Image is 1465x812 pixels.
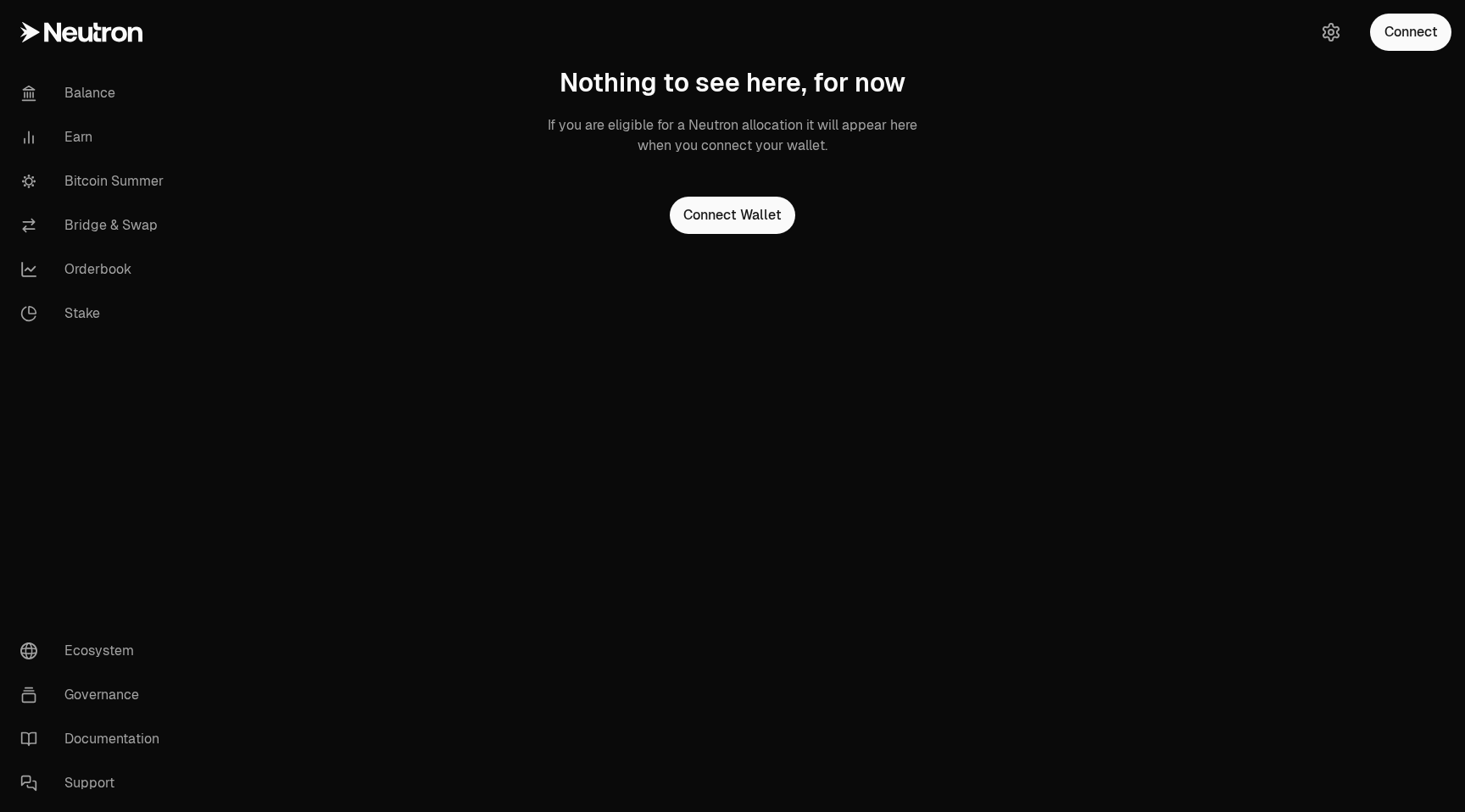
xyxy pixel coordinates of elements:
a: Bridge & Swap [7,203,183,247]
a: Stake [7,292,183,336]
h1: Nothing to see here, for now [560,68,905,98]
a: Governance [7,673,183,717]
a: Ecosystem [7,629,183,673]
a: Bitcoin Summer [7,159,183,203]
a: Orderbook [7,247,183,292]
button: Connect Wallet [670,197,795,234]
a: Support [7,761,183,805]
p: If you are eligible for a Neutron allocation it will appear here when you connect your wallet. [546,115,919,156]
a: Earn [7,115,183,159]
button: Connect [1370,14,1451,51]
a: Documentation [7,717,183,761]
a: Balance [7,71,183,115]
